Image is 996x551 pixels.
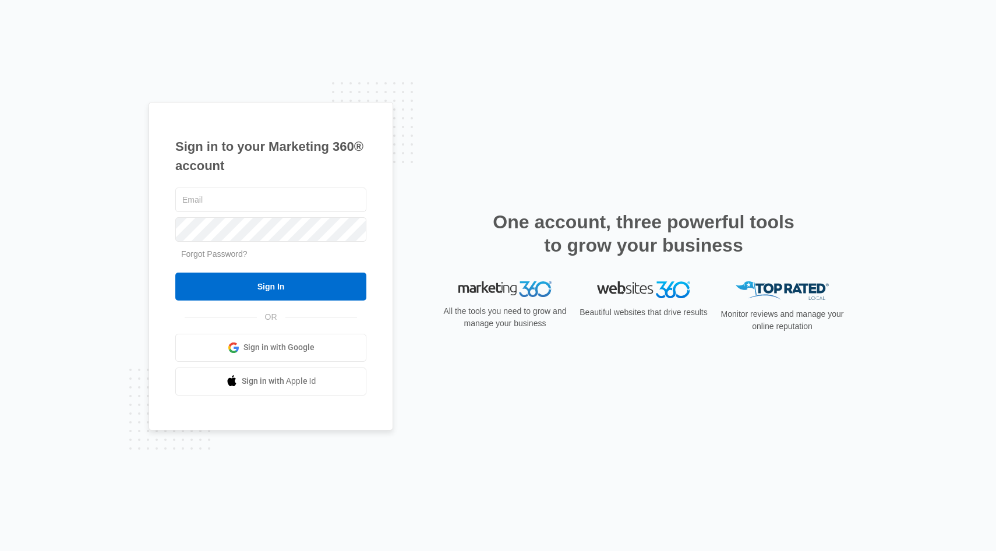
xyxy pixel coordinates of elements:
span: Sign in with Google [243,341,315,354]
input: Sign In [175,273,366,301]
input: Email [175,188,366,212]
p: Monitor reviews and manage your online reputation [717,308,847,333]
img: Marketing 360 [458,281,552,298]
span: Sign in with Apple Id [242,375,316,387]
a: Forgot Password? [181,249,248,259]
a: Sign in with Google [175,334,366,362]
h1: Sign in to your Marketing 360® account [175,137,366,175]
p: All the tools you need to grow and manage your business [440,305,570,330]
span: OR [257,311,285,323]
p: Beautiful websites that drive results [578,306,709,319]
h2: One account, three powerful tools to grow your business [489,210,798,257]
img: Websites 360 [597,281,690,298]
a: Sign in with Apple Id [175,368,366,395]
img: Top Rated Local [736,281,829,301]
